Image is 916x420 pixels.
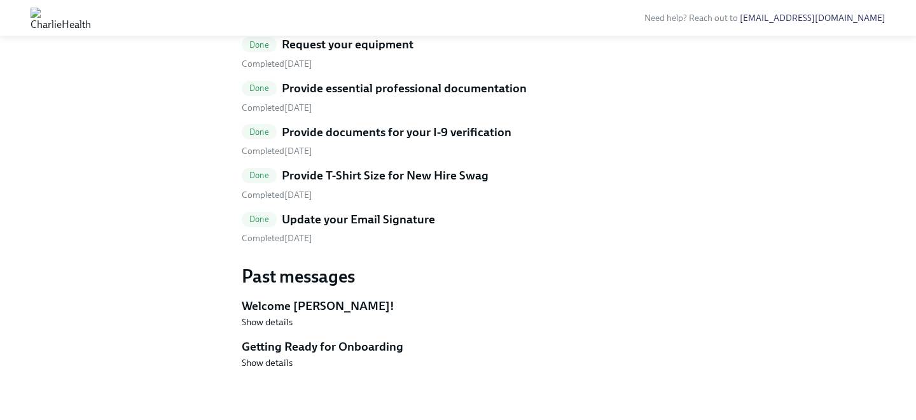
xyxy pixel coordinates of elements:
[242,40,277,50] span: Done
[282,167,489,184] h5: Provide T-Shirt Size for New Hire Swag
[242,171,277,180] span: Done
[282,36,413,53] h5: Request your equipment
[242,339,674,355] h5: Getting Ready for Onboarding
[282,211,435,228] h5: Update your Email Signature
[242,80,674,114] a: DoneProvide essential professional documentation Completed[DATE]
[644,13,885,24] span: Need help? Reach out to
[242,214,277,224] span: Done
[242,59,312,69] span: Thursday, August 21st 2025, 5:33 pm
[242,356,293,369] button: Show details
[740,13,885,24] a: [EMAIL_ADDRESS][DOMAIN_NAME]
[242,190,312,200] span: Thursday, August 21st 2025, 5:44 pm
[242,127,277,137] span: Done
[242,124,674,158] a: DoneProvide documents for your I-9 verification Completed[DATE]
[242,146,312,157] span: Thursday, August 21st 2025, 5:44 pm
[242,211,674,245] a: DoneUpdate your Email Signature Completed[DATE]
[31,8,91,28] img: CharlieHealth
[282,80,527,97] h5: Provide essential professional documentation
[242,83,277,93] span: Done
[242,102,312,113] span: Monday, August 25th 2025, 10:25 am
[242,167,674,201] a: DoneProvide T-Shirt Size for New Hire Swag Completed[DATE]
[282,124,511,141] h5: Provide documents for your I-9 verification
[242,265,674,288] h3: Past messages
[242,298,674,314] h5: Welcome [PERSON_NAME]!
[242,36,674,70] a: DoneRequest your equipment Completed[DATE]
[242,233,312,244] span: Tuesday, September 2nd 2025, 12:13 pm
[242,316,293,328] button: Show details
